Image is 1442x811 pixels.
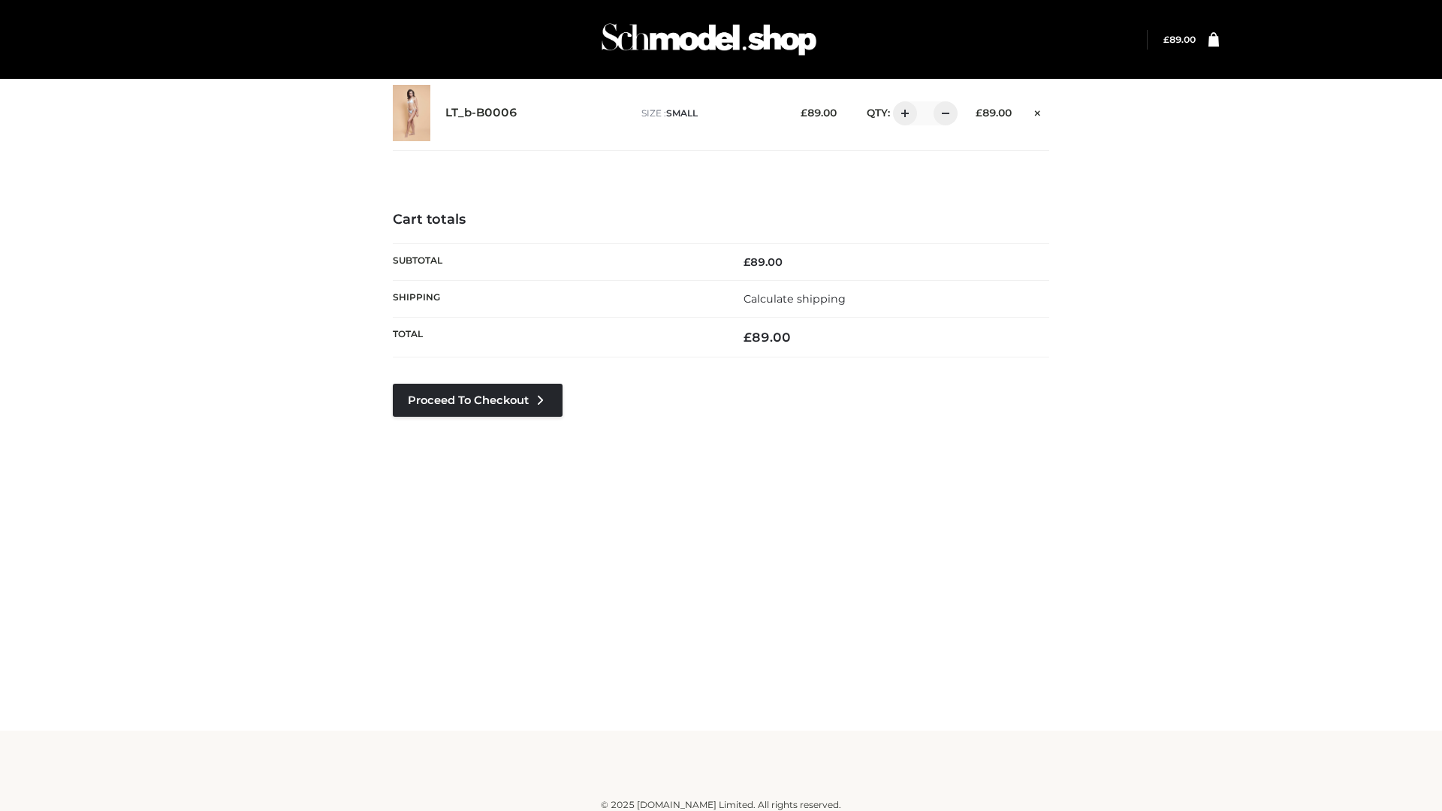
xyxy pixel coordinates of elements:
bdi: 89.00 [744,255,783,269]
bdi: 89.00 [1163,34,1196,45]
span: £ [1163,34,1169,45]
bdi: 89.00 [744,330,791,345]
h4: Cart totals [393,212,1049,228]
a: LT_b-B0006 [445,106,517,120]
bdi: 89.00 [801,107,837,119]
a: Calculate shipping [744,292,846,306]
bdi: 89.00 [976,107,1012,119]
p: size : [641,107,777,120]
span: £ [744,255,750,269]
span: £ [744,330,752,345]
span: £ [976,107,982,119]
a: Proceed to Checkout [393,384,563,417]
a: £89.00 [1163,34,1196,45]
span: £ [801,107,807,119]
span: SMALL [666,107,698,119]
img: Schmodel Admin 964 [596,10,822,69]
th: Total [393,318,721,357]
th: Shipping [393,280,721,317]
th: Subtotal [393,243,721,280]
a: Remove this item [1027,101,1049,121]
div: QTY: [852,101,952,125]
